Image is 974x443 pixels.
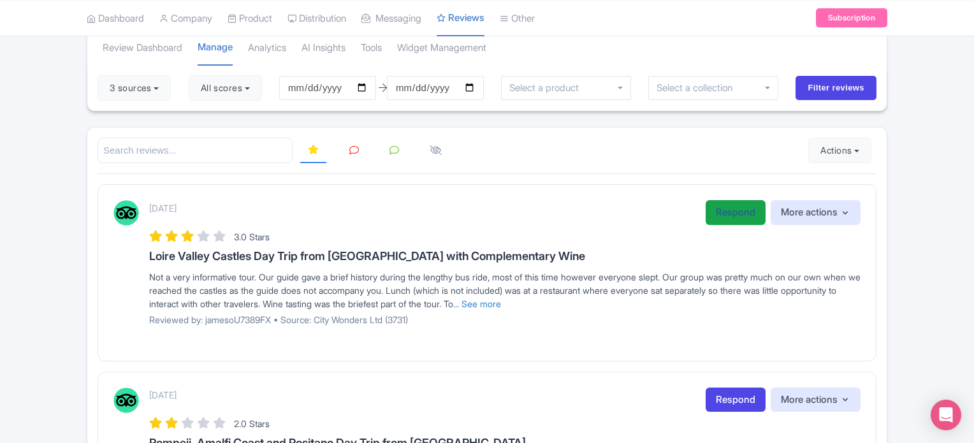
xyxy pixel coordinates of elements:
p: Reviewed by: jamesoU7389FX • Source: City Wonders Ltd (3731) [149,313,861,326]
a: Dashboard [87,1,144,36]
img: Tripadvisor Logo [113,388,139,413]
a: ... See more [453,298,501,309]
span: 2.0 Stars [234,418,270,429]
input: Search reviews... [98,138,293,164]
a: Messaging [361,1,421,36]
a: Manage [198,30,233,66]
span: 3.0 Stars [234,231,270,242]
a: Review Dashboard [103,31,182,66]
a: Respond [706,200,766,225]
button: All scores [189,75,262,101]
button: More actions [771,388,861,412]
a: Company [159,1,212,36]
a: Respond [706,388,766,412]
button: 3 sources [98,75,171,101]
a: Subscription [816,8,887,27]
a: Widget Management [397,31,486,66]
input: Select a collection [657,82,741,94]
h3: Loire Valley Castles Day Trip from [GEOGRAPHIC_DATA] with Complementary Wine [149,250,861,263]
button: More actions [771,200,861,225]
a: Analytics [248,31,286,66]
input: Filter reviews [796,76,876,100]
div: Not a very informative tour. Our guide gave a brief history during the lengthy bus ride, most of ... [149,270,861,310]
p: [DATE] [149,201,177,215]
a: Tools [361,31,382,66]
input: Select a product [509,82,586,94]
p: [DATE] [149,388,177,402]
a: Distribution [287,1,346,36]
img: Tripadvisor Logo [113,200,139,226]
button: Actions [808,138,871,163]
a: Product [228,1,272,36]
a: Other [500,1,535,36]
div: Open Intercom Messenger [931,400,961,430]
a: AI Insights [302,31,345,66]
